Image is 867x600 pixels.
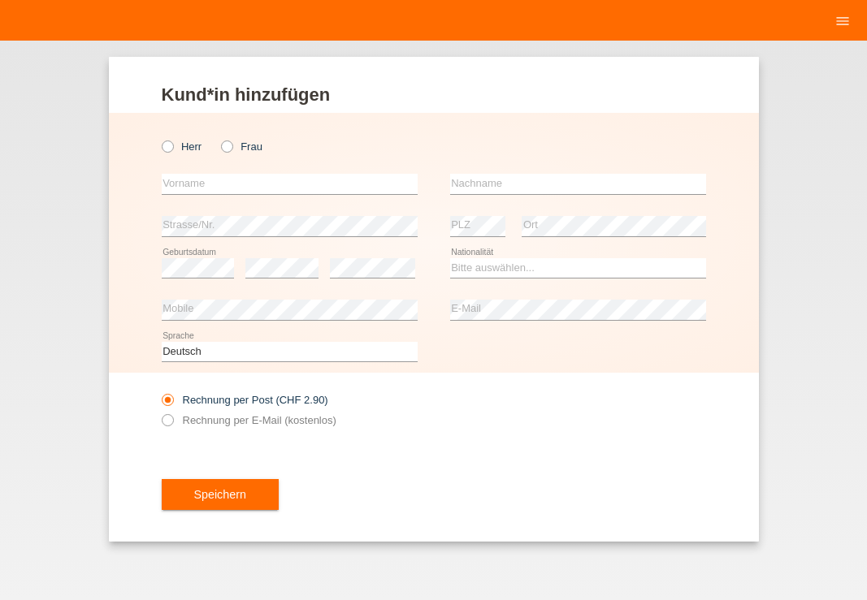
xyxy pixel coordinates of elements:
a: menu [826,15,859,25]
input: Frau [221,140,232,151]
span: Speichern [194,488,246,501]
label: Rechnung per E-Mail (kostenlos) [162,414,336,426]
input: Rechnung per Post (CHF 2.90) [162,394,172,414]
input: Herr [162,140,172,151]
button: Speichern [162,479,279,510]
label: Herr [162,140,202,153]
i: menu [834,13,851,29]
label: Frau [221,140,262,153]
label: Rechnung per Post (CHF 2.90) [162,394,328,406]
input: Rechnung per E-Mail (kostenlos) [162,414,172,434]
h1: Kund*in hinzufügen [162,84,706,105]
